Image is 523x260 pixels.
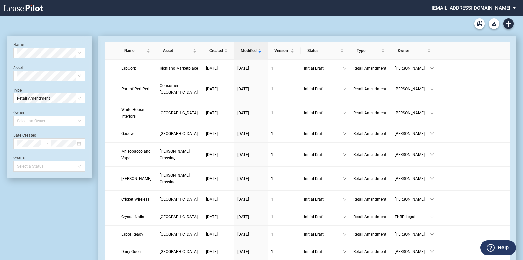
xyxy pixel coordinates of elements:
[271,176,273,181] span: 1
[353,65,388,72] a: Retail Amendment
[160,172,200,185] a: [PERSON_NAME] Crossing
[395,110,430,116] span: [PERSON_NAME]
[304,110,343,116] span: Initial Draft
[430,132,434,136] span: down
[503,18,514,29] a: Create new document
[237,111,249,115] span: [DATE]
[206,111,218,115] span: [DATE]
[430,66,434,70] span: down
[343,215,347,219] span: down
[121,248,153,255] a: Dairy Queen
[160,215,198,219] span: Sand Hill Plaza
[489,18,499,29] button: Download Blank Form
[160,232,198,237] span: Southern Plaza
[206,130,231,137] a: [DATE]
[343,87,347,91] span: down
[487,18,501,29] md-menu: Download Blank Form List
[160,111,198,115] span: Brook Highland Shopping Center
[237,249,249,254] span: [DATE]
[498,244,509,252] label: Help
[343,153,347,157] span: down
[206,176,218,181] span: [DATE]
[353,176,386,181] span: Retail Amendment
[430,87,434,91] span: down
[430,215,434,219] span: down
[271,130,297,137] a: 1
[430,153,434,157] span: down
[206,215,218,219] span: [DATE]
[121,66,136,71] span: LabCorp
[121,232,143,237] span: Labor Ready
[271,197,273,202] span: 1
[160,196,200,203] a: [GEOGRAPHIC_DATA]
[206,110,231,116] a: [DATE]
[237,248,264,255] a: [DATE]
[160,130,200,137] a: [GEOGRAPHIC_DATA]
[271,152,273,157] span: 1
[206,248,231,255] a: [DATE]
[353,152,386,157] span: Retail Amendment
[474,18,485,29] a: Archive
[44,141,49,146] span: to
[430,250,434,254] span: down
[121,149,151,160] span: Mr. Tobacco and Vape
[44,141,49,146] span: swap-right
[343,66,347,70] span: down
[274,47,289,54] span: Version
[353,248,388,255] a: Retail Amendment
[13,133,36,138] label: Date Created
[121,249,143,254] span: Dairy Queen
[343,197,347,201] span: down
[353,131,386,136] span: Retail Amendment
[206,231,231,238] a: [DATE]
[304,196,343,203] span: Initial Draft
[271,110,297,116] a: 1
[353,215,386,219] span: Retail Amendment
[271,214,297,220] a: 1
[395,248,430,255] span: [PERSON_NAME]
[395,231,430,238] span: [PERSON_NAME]
[121,107,144,119] span: White House Interiors
[430,197,434,201] span: down
[271,215,273,219] span: 1
[206,151,231,158] a: [DATE]
[206,249,218,254] span: [DATE]
[237,231,264,238] a: [DATE]
[357,47,380,54] span: Type
[206,175,231,182] a: [DATE]
[353,214,388,220] a: Retail Amendment
[209,47,223,54] span: Created
[163,47,192,54] span: Asset
[237,110,264,116] a: [DATE]
[237,65,264,72] a: [DATE]
[353,66,386,71] span: Retail Amendment
[206,131,218,136] span: [DATE]
[13,156,25,160] label: Status
[234,42,268,60] th: Modified
[430,177,434,181] span: down
[391,42,437,60] th: Owner
[237,214,264,220] a: [DATE]
[353,110,388,116] a: Retail Amendment
[237,86,264,92] a: [DATE]
[430,111,434,115] span: down
[121,106,153,120] a: White House Interiors
[17,93,81,103] span: Retail Amendment
[156,42,203,60] th: Asset
[206,197,218,202] span: [DATE]
[395,196,430,203] span: [PERSON_NAME]
[121,131,137,136] span: Goodwill
[480,240,516,255] button: Help
[271,111,273,115] span: 1
[237,87,249,91] span: [DATE]
[271,86,297,92] a: 1
[160,110,200,116] a: [GEOGRAPHIC_DATA]
[353,232,386,237] span: Retail Amendment
[343,111,347,115] span: down
[13,110,24,115] label: Owner
[304,214,343,220] span: Initial Draft
[160,173,190,184] span: Crowe's Crossing
[343,250,347,254] span: down
[343,177,347,181] span: down
[343,232,347,236] span: down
